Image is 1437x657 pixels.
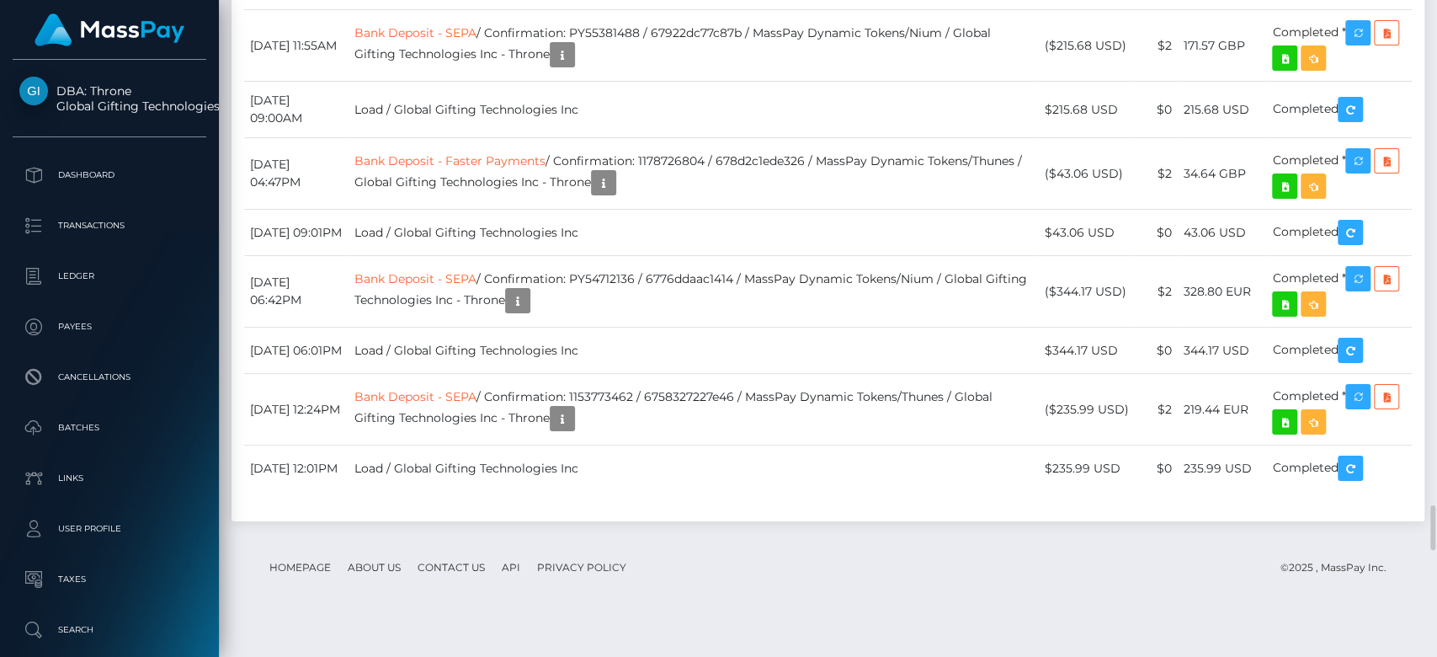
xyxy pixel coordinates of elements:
[19,415,200,441] p: Batches
[1280,558,1399,577] div: © 2025 , MassPay Inc.
[1038,210,1134,256] td: $43.06 USD
[354,153,546,168] a: Bank Deposit - Faster Payments
[1266,328,1412,374] td: Completed
[354,25,476,40] a: Bank Deposit - SEPA
[244,210,349,256] td: [DATE] 09:01PM
[13,83,206,114] span: DBA: Throne Global Gifting Technologies Inc
[1134,374,1177,446] td: $2
[1266,138,1412,210] td: Completed *
[411,554,492,580] a: Contact Us
[1266,374,1412,446] td: Completed *
[1134,210,1177,256] td: $0
[1266,446,1412,492] td: Completed
[13,205,206,247] a: Transactions
[1134,328,1177,374] td: $0
[349,328,1038,374] td: Load / Global Gifting Technologies Inc
[13,356,206,398] a: Cancellations
[1038,138,1134,210] td: ($43.06 USD)
[19,264,200,289] p: Ledger
[349,256,1038,328] td: / Confirmation: PY54712136 / 6776ddaac1414 / MassPay Dynamic Tokens/Nium / Global Gifting Technol...
[1177,446,1266,492] td: 235.99 USD
[263,554,338,580] a: Homepage
[244,446,349,492] td: [DATE] 12:01PM
[1038,82,1134,138] td: $215.68 USD
[1266,256,1412,328] td: Completed *
[13,457,206,499] a: Links
[244,10,349,82] td: [DATE] 11:55AM
[13,558,206,601] a: Taxes
[1177,10,1266,82] td: 171.57 GBP
[13,508,206,550] a: User Profile
[354,389,476,404] a: Bank Deposit - SEPA
[341,554,407,580] a: About Us
[1177,210,1266,256] td: 43.06 USD
[349,374,1038,446] td: / Confirmation: 1153773462 / 6758327227e46 / MassPay Dynamic Tokens/Thunes / Global Gifting Techn...
[13,306,206,348] a: Payees
[35,13,184,46] img: MassPay Logo
[1266,82,1412,138] td: Completed
[19,567,200,592] p: Taxes
[1134,138,1177,210] td: $2
[19,77,48,105] img: Global Gifting Technologies Inc
[13,407,206,449] a: Batches
[1038,374,1134,446] td: ($235.99 USD)
[13,609,206,651] a: Search
[19,213,200,238] p: Transactions
[1177,256,1266,328] td: 328.80 EUR
[349,210,1038,256] td: Load / Global Gifting Technologies Inc
[1134,256,1177,328] td: $2
[1177,374,1266,446] td: 219.44 EUR
[349,138,1038,210] td: / Confirmation: 1178726804 / 678d2c1ede326 / MassPay Dynamic Tokens/Thunes / Global Gifting Techn...
[19,617,200,643] p: Search
[1038,328,1134,374] td: $344.17 USD
[1134,82,1177,138] td: $0
[1038,446,1134,492] td: $235.99 USD
[1038,10,1134,82] td: ($215.68 USD)
[349,82,1038,138] td: Load / Global Gifting Technologies Inc
[1134,446,1177,492] td: $0
[13,154,206,196] a: Dashboard
[19,466,200,491] p: Links
[19,365,200,390] p: Cancellations
[495,554,527,580] a: API
[13,255,206,297] a: Ledger
[1266,10,1412,82] td: Completed *
[244,374,349,446] td: [DATE] 12:24PM
[354,271,476,286] a: Bank Deposit - SEPA
[19,516,200,542] p: User Profile
[1177,138,1266,210] td: 34.64 GBP
[349,446,1038,492] td: Load / Global Gifting Technologies Inc
[1266,210,1412,256] td: Completed
[1177,82,1266,138] td: 215.68 USD
[1134,10,1177,82] td: $2
[244,82,349,138] td: [DATE] 09:00AM
[1038,256,1134,328] td: ($344.17 USD)
[349,10,1038,82] td: / Confirmation: PY55381488 / 67922dc77c87b / MassPay Dynamic Tokens/Nium / Global Gifting Technol...
[244,256,349,328] td: [DATE] 06:42PM
[19,314,200,339] p: Payees
[1177,328,1266,374] td: 344.17 USD
[530,554,633,580] a: Privacy Policy
[244,138,349,210] td: [DATE] 04:47PM
[244,328,349,374] td: [DATE] 06:01PM
[19,163,200,188] p: Dashboard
